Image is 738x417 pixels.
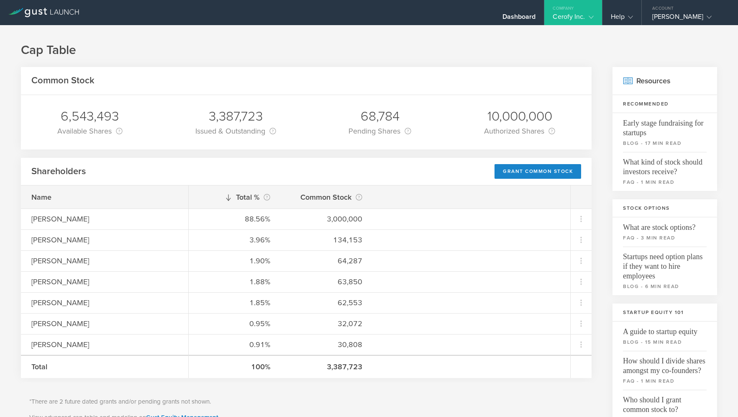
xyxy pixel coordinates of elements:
[31,214,178,224] div: [PERSON_NAME]
[199,361,270,372] div: 100%
[291,339,362,350] div: 30,808
[31,165,86,178] h2: Shareholders
[57,125,123,137] div: Available Shares
[291,191,362,203] div: Common Stock
[612,199,717,217] h3: Stock Options
[623,283,707,290] small: blog - 6 min read
[612,351,717,390] a: How should I divide shares amongst my co-founders?faq - 1 min read
[484,108,555,125] div: 10,000,000
[652,13,723,25] div: [PERSON_NAME]
[348,108,411,125] div: 68,784
[495,164,581,179] div: Grant Common Stock
[199,214,270,224] div: 88.56%
[623,217,707,232] span: What are stock options?
[291,214,362,224] div: 3,000,000
[199,339,270,350] div: 0.91%
[199,276,270,287] div: 1.88%
[623,247,707,281] span: Startups need option plans if they want to hire employees
[31,276,178,287] div: [PERSON_NAME]
[291,297,362,308] div: 62,553
[623,377,707,385] small: faq - 1 min read
[623,338,707,346] small: blog - 15 min read
[291,318,362,329] div: 32,072
[612,113,717,152] a: Early stage fundraising for startupsblog - 17 min read
[57,108,123,125] div: 6,543,493
[348,125,411,137] div: Pending Shares
[291,255,362,266] div: 64,287
[612,152,717,191] a: What kind of stock should investors receive?faq - 1 min read
[291,234,362,245] div: 134,153
[31,75,95,87] h2: Common Stock
[199,297,270,308] div: 1.85%
[21,42,717,59] h1: Cap Table
[623,234,707,242] small: faq - 3 min read
[31,361,178,372] div: Total
[29,397,583,407] p: *There are 2 future dated grants and/or pending grants not shown.
[623,351,707,376] span: How should I divide shares amongst my co-founders?
[612,247,717,295] a: Startups need option plans if they want to hire employeesblog - 6 min read
[31,192,178,203] div: Name
[623,390,707,414] span: Who should I grant common stock to?
[291,276,362,287] div: 63,850
[623,152,707,177] span: What kind of stock should investors receive?
[291,361,362,372] div: 3,387,723
[612,67,717,95] h2: Resources
[195,125,276,137] div: Issued & Outstanding
[195,108,276,125] div: 3,387,723
[31,255,178,266] div: [PERSON_NAME]
[553,13,593,25] div: Cerofy Inc.
[611,13,633,25] div: Help
[31,234,178,245] div: [PERSON_NAME]
[612,304,717,322] h3: Startup Equity 101
[199,255,270,266] div: 1.90%
[623,178,707,186] small: faq - 1 min read
[623,322,707,337] span: A guide to startup equity
[199,318,270,329] div: 0.95%
[612,95,717,113] h3: Recommended
[502,13,536,25] div: Dashboard
[623,139,707,147] small: blog - 17 min read
[31,318,178,329] div: [PERSON_NAME]
[199,234,270,245] div: 3.96%
[612,322,717,351] a: A guide to startup equityblog - 15 min read
[31,297,178,308] div: [PERSON_NAME]
[623,113,707,138] span: Early stage fundraising for startups
[612,217,717,247] a: What are stock options?faq - 3 min read
[484,125,555,137] div: Authorized Shares
[31,339,178,350] div: [PERSON_NAME]
[199,191,270,203] div: Total %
